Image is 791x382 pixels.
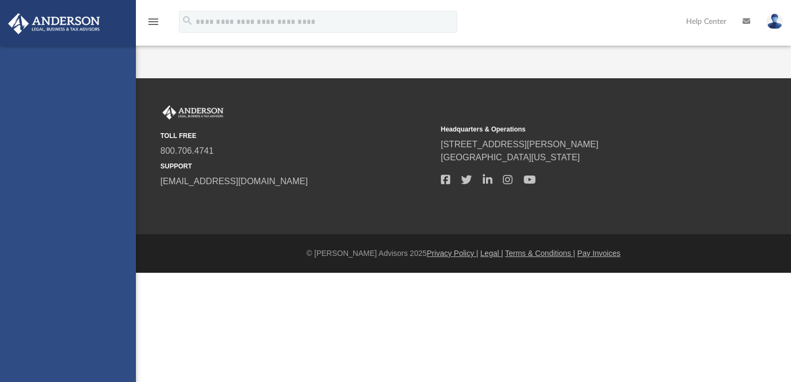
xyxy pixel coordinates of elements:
[160,161,433,171] small: SUPPORT
[441,153,580,162] a: [GEOGRAPHIC_DATA][US_STATE]
[441,140,599,149] a: [STREET_ADDRESS][PERSON_NAME]
[160,177,308,186] a: [EMAIL_ADDRESS][DOMAIN_NAME]
[147,21,160,28] a: menu
[160,105,226,120] img: Anderson Advisors Platinum Portal
[441,124,714,134] small: Headquarters & Operations
[5,13,103,34] img: Anderson Advisors Platinum Portal
[160,131,433,141] small: TOLL FREE
[767,14,783,29] img: User Pic
[182,15,194,27] i: search
[427,249,478,258] a: Privacy Policy |
[136,248,791,259] div: © [PERSON_NAME] Advisors 2025
[147,15,160,28] i: menu
[160,146,214,155] a: 800.706.4741
[505,249,575,258] a: Terms & Conditions |
[577,249,620,258] a: Pay Invoices
[481,249,503,258] a: Legal |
